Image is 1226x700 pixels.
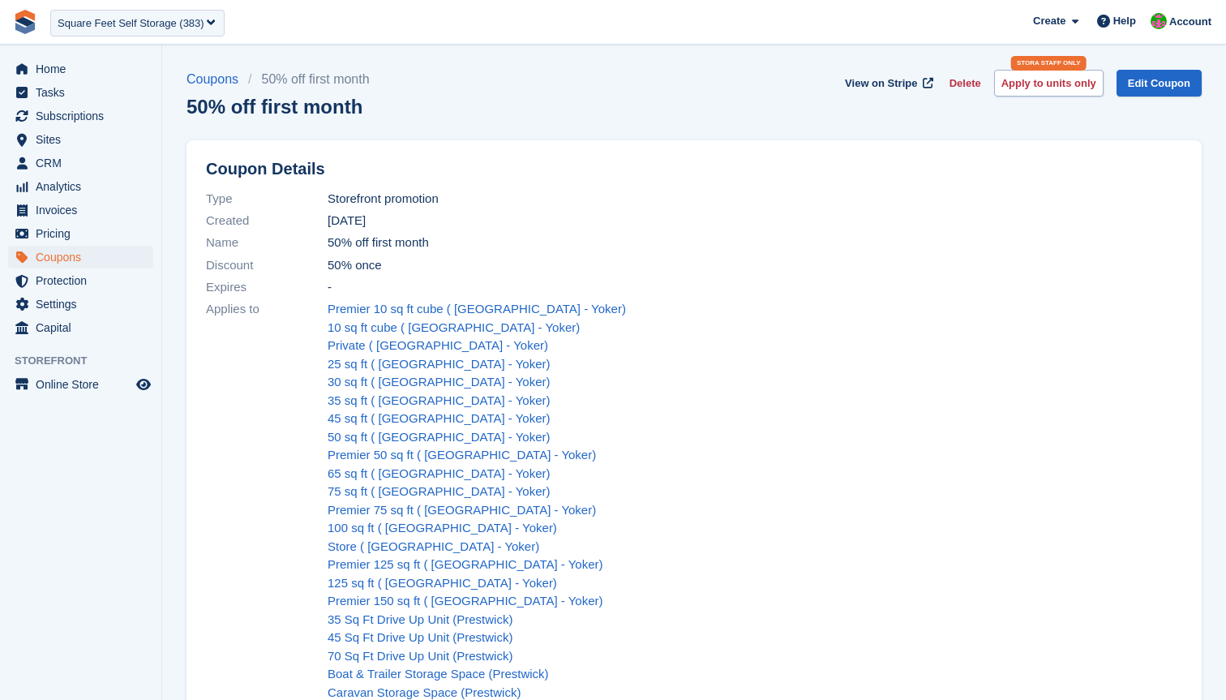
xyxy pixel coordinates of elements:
[328,320,580,334] a: 10 sq ft cube ( [GEOGRAPHIC_DATA] - Yoker)
[36,222,133,245] span: Pricing
[328,448,596,462] a: Premier 50 sq ft ( [GEOGRAPHIC_DATA] - Yoker)
[8,105,153,127] a: menu
[328,190,439,208] span: Storefront promotion
[328,557,603,571] a: Premier 125 sq ft ( [GEOGRAPHIC_DATA] - Yoker)
[206,160,1182,178] h2: Coupon Details
[328,212,366,230] span: [DATE]
[36,81,133,104] span: Tasks
[1113,13,1136,29] span: Help
[328,667,549,681] a: Boat & Trailer Storage Space (Prestwick)
[328,338,548,352] a: Private ( [GEOGRAPHIC_DATA] - Yoker)
[8,269,153,292] a: menu
[1169,14,1211,30] span: Account
[36,293,133,316] span: Settings
[36,105,133,127] span: Subscriptions
[36,269,133,292] span: Protection
[8,128,153,151] a: menu
[328,521,557,535] a: 100 sq ft ( [GEOGRAPHIC_DATA] - Yoker)
[328,539,539,553] a: Store ( [GEOGRAPHIC_DATA] - Yoker)
[36,128,133,151] span: Sites
[8,373,153,396] a: menu
[328,503,596,517] a: Premier 75 sq ft ( [GEOGRAPHIC_DATA] - Yoker)
[36,175,133,198] span: Analytics
[8,222,153,245] a: menu
[206,234,328,252] span: Name
[328,411,551,425] a: 45 sq ft ( [GEOGRAPHIC_DATA] - Yoker)
[328,612,512,626] a: 35 Sq Ft Drive Up Unit (Prestwick)
[328,256,382,275] span: 50% once
[845,75,917,92] span: View on Stripe
[206,256,328,275] span: Discount
[328,234,429,252] span: 50% off first month
[328,484,551,498] a: 75 sq ft ( [GEOGRAPHIC_DATA] - Yoker)
[36,373,133,396] span: Online Store
[8,199,153,221] a: menu
[328,302,626,316] a: Premier 10 sq ft cube ( [GEOGRAPHIC_DATA] - Yoker)
[186,70,379,89] nav: breadcrumbs
[58,15,204,32] div: Square Feet Self Storage (383)
[186,70,248,89] a: Coupons
[1151,13,1167,29] img: Will McNeilly
[36,152,133,174] span: CRM
[36,316,133,339] span: Capital
[994,70,1104,97] button: Apply to units only
[328,375,551,389] a: 30 sq ft ( [GEOGRAPHIC_DATA] - Yoker)
[206,278,328,297] span: Expires
[328,649,512,663] a: 70 Sq Ft Drive Up Unit (Prestwick)
[134,375,153,394] a: Preview store
[8,58,153,80] a: menu
[36,246,133,268] span: Coupons
[328,466,551,480] a: 65 sq ft ( [GEOGRAPHIC_DATA] - Yoker)
[8,316,153,339] a: menu
[1033,13,1065,29] span: Create
[8,152,153,174] a: menu
[15,353,161,369] span: Storefront
[8,81,153,104] a: menu
[328,685,521,699] a: Caravan Storage Space (Prestwick)
[186,96,379,118] h1: 50% off first month
[8,293,153,316] a: menu
[1117,70,1202,97] a: Edit Coupon
[943,70,988,97] button: Delete
[328,576,557,590] a: 125 sq ft ( [GEOGRAPHIC_DATA] - Yoker)
[328,594,603,608] a: Premier 150 sq ft ( [GEOGRAPHIC_DATA] - Yoker)
[36,58,133,80] span: Home
[8,246,153,268] a: menu
[328,430,551,444] a: 50 sq ft ( [GEOGRAPHIC_DATA] - Yoker)
[8,175,153,198] a: menu
[328,357,551,371] a: 25 sq ft ( [GEOGRAPHIC_DATA] - Yoker)
[328,278,332,297] span: -
[36,199,133,221] span: Invoices
[206,190,328,208] span: Type
[206,212,328,230] span: Created
[838,70,937,97] a: View on Stripe
[328,630,512,644] a: 45 Sq Ft Drive Up Unit (Prestwick)
[13,10,37,34] img: stora-icon-8386f47178a22dfd0bd8f6a31ec36ba5ce8667c1dd55bd0f319d3a0aa187defe.svg
[328,393,551,407] a: 35 sq ft ( [GEOGRAPHIC_DATA] - Yoker)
